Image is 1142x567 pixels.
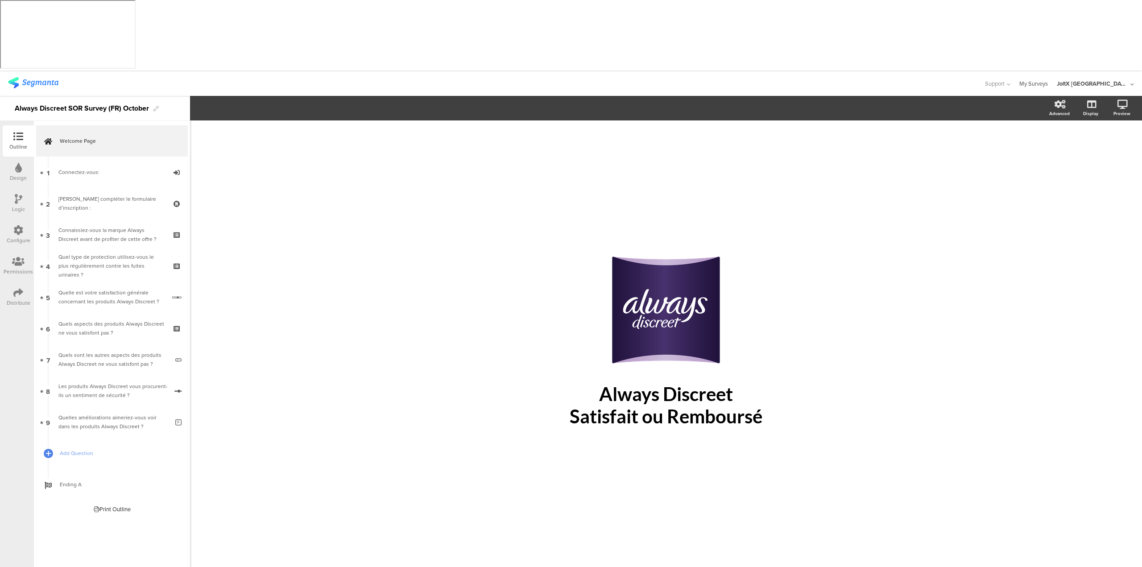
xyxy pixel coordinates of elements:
[46,386,50,396] span: 8
[8,77,58,88] img: segmanta logo
[36,313,188,344] a: 6 Quels aspects des produits Always Discreet ne vous satisfont pas ?
[36,406,188,438] a: 9 Quelles améliorations aimeriez-vous voir dans les produits Always Discreet ?
[58,195,165,212] div: Veuillez compléter le formulaire d’inscription :
[9,143,27,151] div: Outline
[58,413,169,431] div: Quelles améliorations aimeriez-vous voir dans les produits Always Discreet ?
[36,125,188,157] a: Welcome Page
[36,219,188,250] a: 3 Connaissiez-vous la marque Always Discreet avant de profiter de cette offre ?
[501,405,831,427] p: Satisfait ou Remboursé
[1019,71,1048,96] a: My Surveys
[36,469,188,500] a: Ending A
[46,230,50,240] span: 3
[36,344,188,375] a: 7 Quels sont les autres aspects des produits Always Discreet ne vous satisfont pas ?
[94,505,131,513] div: Print Outline
[1083,110,1098,117] div: Display
[1113,110,1130,117] div: Preview
[36,281,188,313] a: 5 Quelle est votre satisfaction générale concernant les produits Always Discreet ?
[10,174,27,182] div: Design
[47,167,50,177] span: 1
[7,236,30,244] div: Configure
[46,292,50,302] span: 5
[36,188,188,219] a: 2 [PERSON_NAME] compléter le formulaire d’inscription :
[58,226,165,244] div: Connaissiez-vous la marque Always Discreet avant de profiter de cette offre ?
[58,351,169,368] div: Quels sont les autres aspects des produits Always Discreet ne vous satisfont pas ?
[501,383,831,405] p: Always Discreet
[15,101,149,116] div: Always Discreet SOR Survey (FR) October
[46,355,50,364] span: 7
[36,157,188,188] a: 1 Connectez-vous:
[985,79,1005,88] span: Support
[46,323,50,333] span: 6
[60,480,174,489] span: Ending A
[1049,110,1070,117] div: Advanced
[36,375,188,406] a: 8 Les produits Always Discreet vous procurent-ils un sentiment de sécurité ?
[58,252,165,279] div: Quel type de protection utilisez-vous le plus régulièrement contre les fuites urinaires ?
[60,449,174,458] span: Add Question
[46,261,50,271] span: 4
[60,137,174,145] span: Welcome Page
[58,382,168,400] div: Les produits Always Discreet vous procurent-ils un sentiment de sécurité ?
[7,299,30,307] div: Distribute
[4,268,33,276] div: Permissions
[58,288,166,306] div: Quelle est votre satisfaction générale concernant les produits Always Discreet ?
[58,319,165,337] div: Quels aspects des produits Always Discreet ne vous satisfont pas ?
[58,168,165,177] div: Connectez-vous:
[46,199,50,208] span: 2
[36,250,188,281] a: 4 Quel type de protection utilisez-vous le plus régulièrement contre les fuites urinaires ?
[12,205,25,213] div: Logic
[46,417,50,427] span: 9
[1057,79,1128,88] div: JoltX [GEOGRAPHIC_DATA]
